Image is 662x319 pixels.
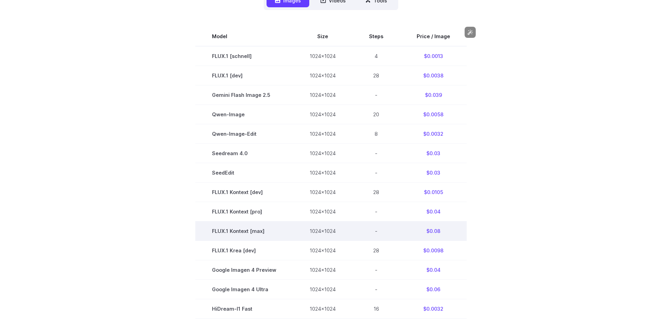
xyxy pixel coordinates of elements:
[195,66,293,85] td: FLUX.1 [dev]
[293,183,352,202] td: 1024x1024
[352,163,400,183] td: -
[400,163,467,183] td: $0.03
[400,241,467,260] td: $0.0098
[400,202,467,221] td: $0.04
[293,260,352,280] td: 1024x1024
[352,104,400,124] td: 20
[400,27,467,46] th: Price / Image
[352,299,400,319] td: 16
[293,241,352,260] td: 1024x1024
[293,66,352,85] td: 1024x1024
[293,124,352,143] td: 1024x1024
[212,91,276,99] span: Gemini Flash Image 2.5
[293,299,352,319] td: 1024x1024
[293,144,352,163] td: 1024x1024
[400,260,467,280] td: $0.04
[352,183,400,202] td: 28
[352,66,400,85] td: 28
[352,124,400,143] td: 8
[195,163,293,183] td: SeedEdit
[400,221,467,241] td: $0.08
[352,221,400,241] td: -
[195,144,293,163] td: Seedream 4.0
[293,280,352,299] td: 1024x1024
[195,27,293,46] th: Model
[195,241,293,260] td: FLUX.1 Krea [dev]
[352,46,400,66] td: 4
[352,85,400,104] td: -
[400,144,467,163] td: $0.03
[293,85,352,104] td: 1024x1024
[293,46,352,66] td: 1024x1024
[293,104,352,124] td: 1024x1024
[195,46,293,66] td: FLUX.1 [schnell]
[400,66,467,85] td: $0.0038
[195,299,293,319] td: HiDream-I1 Fast
[400,85,467,104] td: $0.039
[293,202,352,221] td: 1024x1024
[195,104,293,124] td: Qwen-Image
[195,202,293,221] td: FLUX.1 Kontext [pro]
[293,221,352,241] td: 1024x1024
[400,104,467,124] td: $0.0058
[352,144,400,163] td: -
[400,280,467,299] td: $0.06
[352,27,400,46] th: Steps
[195,260,293,280] td: Google Imagen 4 Preview
[195,183,293,202] td: FLUX.1 Kontext [dev]
[400,124,467,143] td: $0.0032
[293,27,352,46] th: Size
[195,124,293,143] td: Qwen-Image-Edit
[293,163,352,183] td: 1024x1024
[195,280,293,299] td: Google Imagen 4 Ultra
[195,221,293,241] td: FLUX.1 Kontext [max]
[352,241,400,260] td: 28
[400,46,467,66] td: $0.0013
[352,260,400,280] td: -
[400,183,467,202] td: $0.0105
[400,299,467,319] td: $0.0032
[352,280,400,299] td: -
[352,202,400,221] td: -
